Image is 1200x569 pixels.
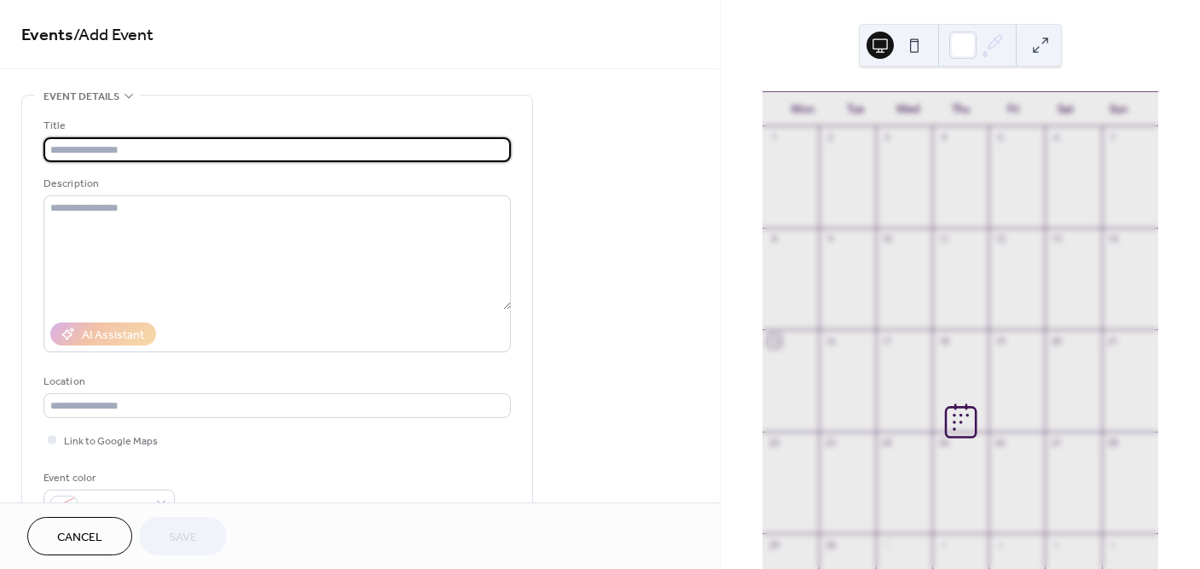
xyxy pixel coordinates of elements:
[43,373,507,391] div: Location
[1040,92,1093,126] div: Sat
[987,92,1040,126] div: Fri
[1107,538,1120,551] div: 5
[824,131,837,144] div: 2
[937,334,950,347] div: 18
[937,131,950,144] div: 4
[824,437,837,450] div: 23
[1050,538,1063,551] div: 4
[64,433,158,450] span: Link to Google Maps
[937,538,950,551] div: 2
[73,19,154,52] span: / Add Event
[43,175,507,193] div: Description
[881,334,894,347] div: 17
[934,92,987,126] div: Thu
[994,538,1006,551] div: 3
[824,538,837,551] div: 30
[994,131,1006,144] div: 5
[768,131,780,144] div: 1
[776,92,829,126] div: Mon
[994,233,1006,246] div: 12
[824,334,837,347] div: 16
[1050,334,1063,347] div: 20
[937,437,950,450] div: 25
[21,19,73,52] a: Events
[1092,92,1145,126] div: Sun
[1107,437,1120,450] div: 28
[1107,334,1120,347] div: 21
[829,92,882,126] div: Tue
[768,437,780,450] div: 22
[881,233,894,246] div: 10
[882,92,935,126] div: Wed
[824,233,837,246] div: 9
[994,334,1006,347] div: 19
[57,529,102,547] span: Cancel
[881,131,894,144] div: 3
[43,469,171,487] div: Event color
[881,538,894,551] div: 1
[768,233,780,246] div: 8
[768,538,780,551] div: 29
[768,334,780,347] div: 15
[1107,233,1120,246] div: 14
[1050,131,1063,144] div: 6
[1107,131,1120,144] div: 7
[43,117,507,135] div: Title
[937,233,950,246] div: 11
[27,517,132,555] button: Cancel
[1050,233,1063,246] div: 13
[994,437,1006,450] div: 26
[43,88,119,106] span: Event details
[1050,437,1063,450] div: 27
[881,437,894,450] div: 24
